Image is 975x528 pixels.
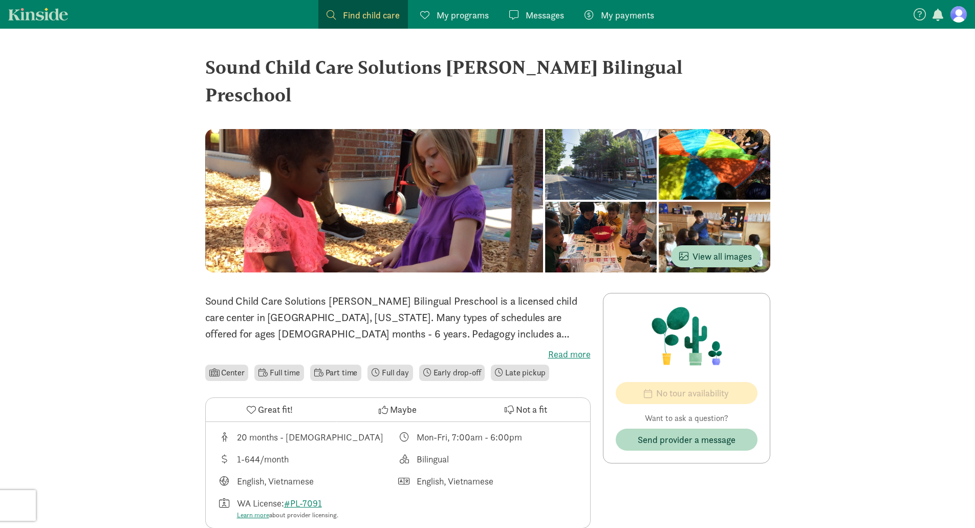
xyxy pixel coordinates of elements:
[601,8,654,22] span: My payments
[679,249,752,263] span: View all images
[237,496,338,520] div: WA License:
[218,430,398,444] div: Age range for children that this provider cares for
[417,452,449,466] div: Bilingual
[638,433,735,447] span: Send provider a message
[8,8,68,20] a: Kinside
[516,403,547,416] span: Not a fit
[237,452,289,466] div: 1-644/month
[258,403,293,416] span: Great fit!
[616,429,757,451] button: Send provider a message
[205,348,591,361] label: Read more
[334,398,462,421] button: Maybe
[205,293,591,342] p: Sound Child Care Solutions [PERSON_NAME] Bilingual Preschool is a licensed child care center in [...
[419,365,485,381] li: Early drop-off
[437,8,489,22] span: My programs
[218,452,398,466] div: Average tuition for this program
[254,365,304,381] li: Full time
[491,365,549,381] li: Late pickup
[237,474,314,488] div: English, Vietnamese
[526,8,564,22] span: Messages
[462,398,590,421] button: Not a fit
[218,474,398,488] div: Languages taught
[284,497,322,509] a: #PL-7091
[205,53,770,109] div: Sound Child Care Solutions [PERSON_NAME] Bilingual Preschool
[206,398,334,421] button: Great fit!
[343,8,400,22] span: Find child care
[218,496,398,520] div: License number
[310,365,361,381] li: Part time
[671,245,760,267] button: View all images
[616,412,757,425] p: Want to ask a question?
[237,430,383,444] div: 20 months - [DEMOGRAPHIC_DATA]
[656,386,729,400] span: No tour availability
[417,430,522,444] div: Mon-Fri, 7:00am - 6:00pm
[237,511,269,519] a: Learn more
[398,452,578,466] div: This provider's education philosophy
[367,365,413,381] li: Full day
[616,382,757,404] button: No tour availability
[398,430,578,444] div: Class schedule
[237,510,338,520] div: about provider licensing.
[417,474,493,488] div: English, Vietnamese
[398,474,578,488] div: Languages spoken
[205,365,249,381] li: Center
[390,403,417,416] span: Maybe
